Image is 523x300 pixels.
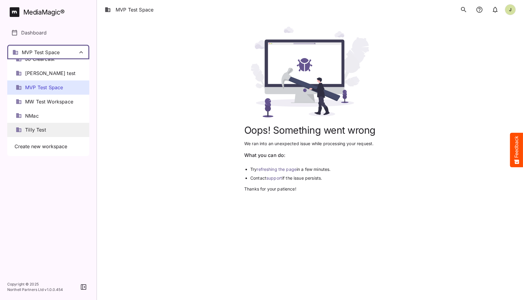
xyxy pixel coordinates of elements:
button: Create new workspace [11,141,86,152]
button: Feedback [510,133,523,167]
span: [PERSON_NAME] test [25,70,75,77]
button: search [458,4,470,16]
span: Tilly Test [25,126,46,133]
span: Create new workspace [15,143,67,150]
span: MVP Test Space [25,84,63,91]
button: notifications [489,4,501,16]
span: Jo Clearcast [25,56,54,63]
span: NMac [25,112,39,119]
span: MW Test Workspace [25,98,73,105]
button: notifications [473,4,485,16]
div: J [505,4,516,15]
